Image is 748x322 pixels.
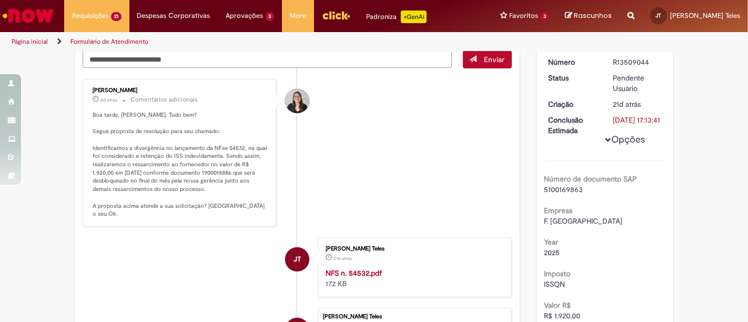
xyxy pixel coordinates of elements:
span: R$ 1.920,00 [544,311,581,320]
b: Valor R$ [544,300,571,310]
div: [PERSON_NAME] Teles [326,246,501,252]
span: JT [294,247,301,272]
ul: Trilhas de página [8,32,491,52]
a: Página inicial [12,37,48,46]
dt: Criação [541,99,605,109]
span: Despesas Corporativas [137,11,210,21]
img: ServiceNow [1,5,55,26]
span: 3 [266,12,275,21]
span: Rascunhos [574,11,612,21]
div: [PERSON_NAME] [93,87,268,94]
span: [PERSON_NAME] Teles [670,11,740,20]
small: Comentários adicionais [130,95,198,104]
b: Year [544,237,559,247]
span: More [290,11,306,21]
time: 09/09/2025 16:13:38 [613,99,641,109]
span: Favoritos [509,11,538,21]
textarea: Digite sua mensagem aqui... [83,51,452,68]
dt: Status [541,73,605,83]
span: Aprovações [226,11,264,21]
a: Rascunhos [565,11,612,21]
time: 09/09/2025 16:12:43 [333,255,352,261]
b: Imposto [544,269,571,278]
b: Empresa [544,206,573,215]
div: [DATE] 17:13:41 [613,115,662,125]
p: +GenAi [401,11,427,23]
span: 2025 [544,248,560,257]
div: 09/09/2025 16:13:38 [613,99,662,109]
button: Enviar [463,51,512,68]
span: JT [656,12,662,19]
span: Enviar [484,55,505,64]
a: NFS n. 54532.pdf [326,268,382,278]
span: 21d atrás [333,255,352,261]
span: Requisições [72,11,109,21]
p: Boa tarde, [PERSON_NAME]. Tudo bem? Segue proposta de resolução para seu chamado: Identificamos a... [93,111,268,218]
a: Formulário de Atendimento [70,37,148,46]
span: F. [GEOGRAPHIC_DATA] [544,216,623,226]
time: 22/09/2025 15:05:52 [100,97,117,103]
div: 172 KB [326,268,501,289]
span: 5100169863 [544,185,583,194]
dt: Conclusão Estimada [541,115,605,136]
div: Jose Haroldo Bastos Teles [285,247,309,271]
span: ISSQN [544,279,565,289]
span: 21 [111,12,122,21]
img: click_logo_yellow_360x200.png [322,7,350,23]
b: Número de documento SAP [544,174,638,184]
div: [PERSON_NAME] Teles [323,314,506,320]
span: 8d atrás [100,97,117,103]
span: 21d atrás [613,99,641,109]
div: Pendente Usuário [613,73,662,94]
div: R13509044 [613,57,662,67]
div: Padroniza [366,11,427,23]
div: Debora Cristina Silva Dias [285,89,309,113]
dt: Número [541,57,605,67]
span: 3 [540,12,549,21]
